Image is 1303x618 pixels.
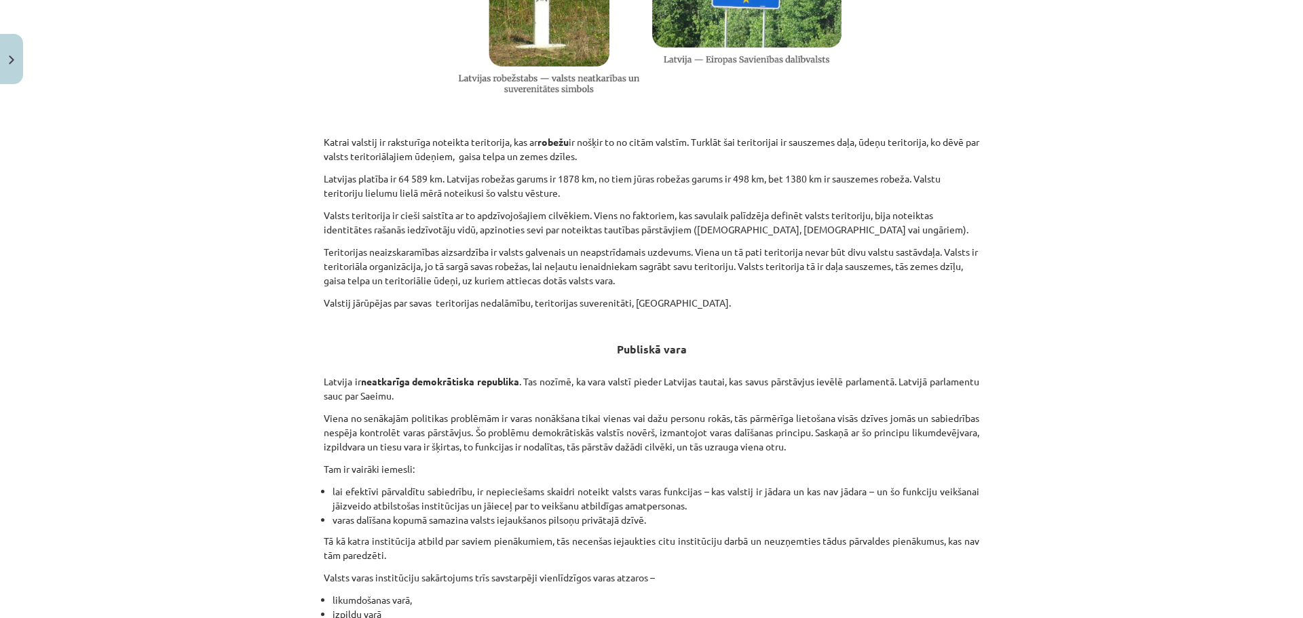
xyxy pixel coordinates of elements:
p: Valsts varas institūciju sakārtojums trīs savstarpēji vienlīdzīgos varas atzaros – [324,571,979,585]
p: Viena no senākajām politikas problēmām ir varas nonākšana tikai vienas vai dažu personu rokās, tā... [324,411,979,454]
p: Latvijas platība ir 64 589 km. Latvijas robežas garums ir 1878 km, no tiem jūras robežas garums i... [324,172,979,200]
b: Publiskā vara [617,342,687,356]
p: Tam ir vairāki iemesli: [324,462,979,476]
li: likumdošanas varā, [333,593,979,607]
img: icon-close-lesson-0947bae3869378f0d4975bcd49f059093ad1ed9edebbc8119c70593378902aed.svg [9,56,14,64]
p: Teritorijas neaizskaramības aizsardzība ir valsts galvenais un neapstrīdamais uzdevums. Viena un ... [324,245,979,288]
p: Katrai valstij ir raksturīga noteikta teritorija, kas ar ir nošķir to no citām valstīm. Turklāt š... [324,135,979,163]
b: neatkarīga demokrātiska republika [361,375,519,387]
p: Valsts teritorija ir cieši saistīta ar to apdzīvojošajiem cilvēkiem. Viens no faktoriem, kas savu... [324,208,979,237]
p: Valstij jārūpējas par savas teritorijas nedalāmību, teritorijas suverenitāti, [GEOGRAPHIC_DATA]. [324,296,979,324]
li: varas dalīšana kopumā samazina valsts iejaukšanos pilsoņu privātajā dzīvē. [333,513,979,527]
p: Latvija ir . Tas nozīmē, ka vara valstī pieder Latvijas tautai, kas savus pārstāvjus ievēlē parla... [324,374,979,403]
li: lai efektīvi pārvaldītu sabiedrību, ir nepieciešams skaidri noteikt valsts varas funkcijas – kas ... [333,484,979,513]
p: Tā kā katra institūcija atbild par saviem pienākumiem, tās necenšas iejaukties citu institūciju d... [324,534,979,562]
b: robežu [537,136,569,148]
